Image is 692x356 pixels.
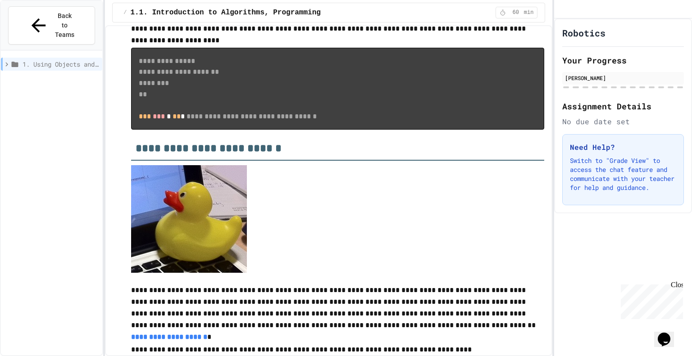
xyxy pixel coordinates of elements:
div: [PERSON_NAME] [565,74,681,82]
div: Chat with us now!Close [4,4,62,57]
span: 60 [509,9,523,16]
span: Back to Teams [55,11,76,40]
h2: Your Progress [562,54,684,67]
span: 1. Using Objects and Methods [23,59,99,69]
h3: Need Help? [570,142,676,153]
span: / [123,9,127,16]
p: Switch to "Grade View" to access the chat feature and communicate with your teacher for help and ... [570,156,676,192]
span: 1.1. Introduction to Algorithms, Programming, and Compilers [130,7,386,18]
span: min [524,9,534,16]
div: No due date set [562,116,684,127]
h2: Assignment Details [562,100,684,113]
iframe: chat widget [654,320,683,347]
h1: Robotics [562,27,605,39]
iframe: chat widget [617,281,683,319]
button: Back to Teams [8,6,95,45]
